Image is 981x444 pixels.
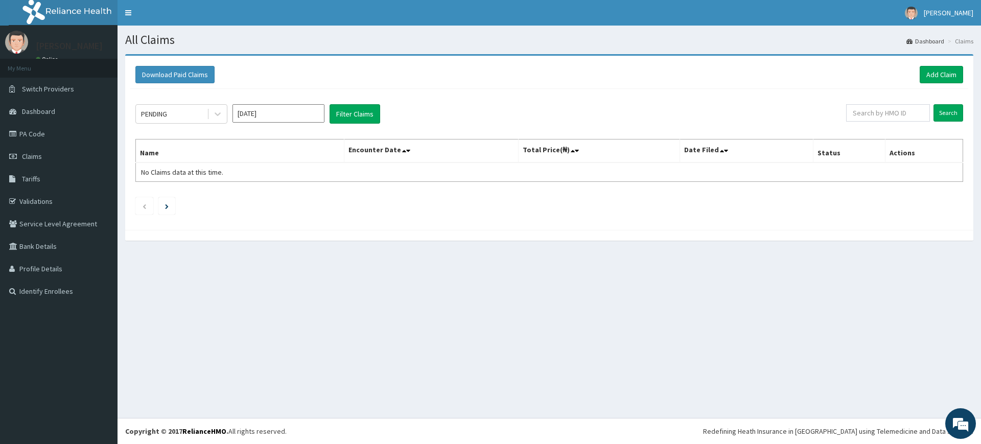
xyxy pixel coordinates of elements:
[125,33,973,46] h1: All Claims
[330,104,380,124] button: Filter Claims
[924,8,973,17] span: [PERSON_NAME]
[165,201,169,211] a: Next page
[125,427,228,436] strong: Copyright © 2017 .
[920,66,963,83] a: Add Claim
[680,139,813,163] th: Date Filed
[22,152,42,161] span: Claims
[141,109,167,119] div: PENDING
[885,139,963,163] th: Actions
[36,56,60,63] a: Online
[182,427,226,436] a: RelianceHMO
[141,168,223,177] span: No Claims data at this time.
[703,426,973,436] div: Redefining Heath Insurance in [GEOGRAPHIC_DATA] using Telemedicine and Data Science!
[22,174,40,183] span: Tariffs
[118,418,981,444] footer: All rights reserved.
[933,104,963,122] input: Search
[232,104,324,123] input: Select Month and Year
[905,7,918,19] img: User Image
[518,139,680,163] th: Total Price(₦)
[22,107,55,116] span: Dashboard
[5,31,28,54] img: User Image
[945,37,973,45] li: Claims
[344,139,518,163] th: Encounter Date
[136,139,344,163] th: Name
[906,37,944,45] a: Dashboard
[813,139,885,163] th: Status
[846,104,930,122] input: Search by HMO ID
[142,201,147,211] a: Previous page
[36,41,103,51] p: [PERSON_NAME]
[22,84,74,94] span: Switch Providers
[135,66,215,83] button: Download Paid Claims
